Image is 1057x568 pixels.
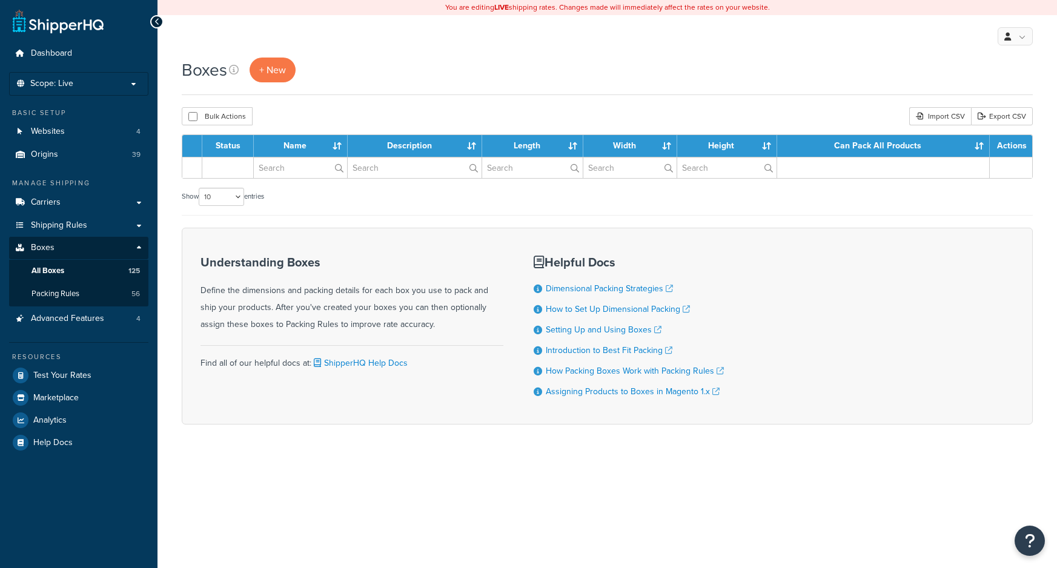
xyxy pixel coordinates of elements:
a: Test Your Rates [9,365,148,386]
a: ShipperHQ Home [13,9,104,33]
li: Origins [9,144,148,166]
span: 4 [136,314,141,324]
a: Help Docs [9,432,148,454]
input: Search [348,157,482,178]
th: Length [482,135,583,157]
th: Name [254,135,348,157]
a: Setting Up and Using Boxes [546,323,661,336]
a: Export CSV [971,107,1033,125]
a: Packing Rules 56 [9,283,148,305]
a: Boxes [9,237,148,259]
span: All Boxes [31,266,64,276]
b: LIVE [494,2,509,13]
span: Test Your Rates [33,371,91,381]
label: Show entries [182,188,264,206]
a: Shipping Rules [9,214,148,237]
th: Status [202,135,254,157]
div: Define the dimensions and packing details for each box you use to pack and ship your products. Af... [200,256,503,333]
span: 56 [131,289,140,299]
input: Search [583,157,677,178]
input: Search [254,157,347,178]
li: Boxes [9,237,148,306]
th: Width [583,135,677,157]
span: Origins [31,150,58,160]
span: 39 [132,150,141,160]
input: Search [677,157,777,178]
span: Analytics [33,415,67,426]
span: Websites [31,127,65,137]
span: 125 [128,266,140,276]
a: Carriers [9,191,148,214]
button: Bulk Actions [182,107,253,125]
span: Help Docs [33,438,73,448]
a: Introduction to Best Fit Packing [546,344,672,357]
a: Origins 39 [9,144,148,166]
span: + New [259,63,286,77]
th: Can Pack All Products [777,135,990,157]
h3: Understanding Boxes [200,256,503,269]
span: Packing Rules [31,289,79,299]
span: 4 [136,127,141,137]
h1: Boxes [182,58,227,82]
li: All Boxes [9,260,148,282]
li: Packing Rules [9,283,148,305]
a: How Packing Boxes Work with Packing Rules [546,365,724,377]
a: Assigning Products to Boxes in Magento 1.x [546,385,720,398]
span: Carriers [31,197,61,208]
a: Marketplace [9,387,148,409]
a: Dashboard [9,42,148,65]
div: Manage Shipping [9,178,148,188]
span: Scope: Live [30,79,73,89]
div: Resources [9,352,148,362]
th: Actions [990,135,1032,157]
a: Dimensional Packing Strategies [546,282,673,295]
th: Height [677,135,777,157]
a: Advanced Features 4 [9,308,148,330]
a: Websites 4 [9,121,148,143]
button: Open Resource Center [1015,526,1045,556]
span: Boxes [31,243,55,253]
h3: Helpful Docs [534,256,724,269]
a: All Boxes 125 [9,260,148,282]
div: Basic Setup [9,108,148,118]
input: Search [482,157,583,178]
span: Shipping Rules [31,220,87,231]
li: Advanced Features [9,308,148,330]
th: Description [348,135,483,157]
a: Analytics [9,409,148,431]
a: + New [250,58,296,82]
div: Import CSV [909,107,971,125]
span: Advanced Features [31,314,104,324]
a: How to Set Up Dimensional Packing [546,303,690,315]
span: Marketplace [33,393,79,403]
li: Websites [9,121,148,143]
select: Showentries [199,188,244,206]
div: Find all of our helpful docs at: [200,345,503,372]
a: ShipperHQ Help Docs [311,357,408,369]
span: Dashboard [31,48,72,59]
